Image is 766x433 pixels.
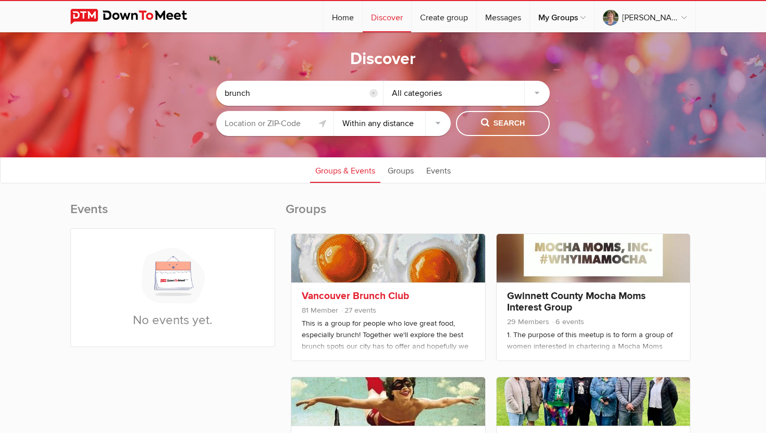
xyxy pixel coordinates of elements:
[530,1,594,32] a: My Groups
[421,157,456,183] a: Events
[70,9,203,24] img: DownToMeet
[384,81,550,106] div: All categories
[456,111,550,136] button: Search
[340,306,376,315] span: 27 events
[507,317,549,326] span: 29 Members
[382,157,419,183] a: Groups
[216,111,333,136] input: Location or ZIP-Code
[302,306,338,315] span: 81 Member
[302,290,409,302] a: Vancouver Brunch Club
[71,229,275,347] div: No events yet.
[507,290,646,314] a: Gwinnett County Mocha Moms Interest Group
[595,1,695,32] a: [PERSON_NAME]
[551,317,584,326] span: 6 events
[70,201,275,228] h2: Events
[363,1,411,32] a: Discover
[324,1,362,32] a: Home
[412,1,476,32] a: Create group
[477,1,529,32] a: Messages
[286,201,696,228] h2: Groups
[310,157,380,183] a: Groups & Events
[302,318,474,430] div: This is a group for people who love great food, especially brunch! Together we'll explore the bes...
[350,48,416,70] h1: Discover
[481,118,525,129] span: Search
[216,81,383,106] input: Search...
